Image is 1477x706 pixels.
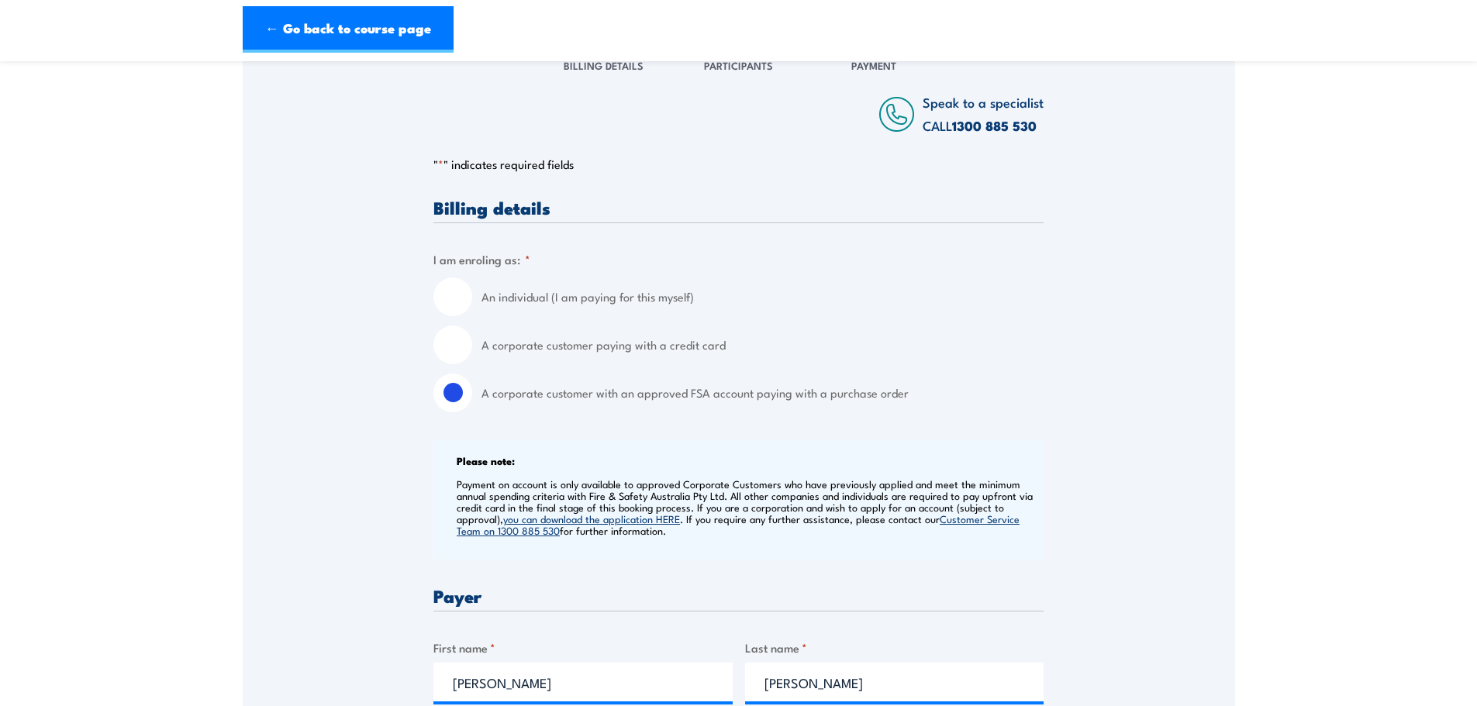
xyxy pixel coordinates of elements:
[433,639,733,656] label: First name
[433,250,530,268] legend: I am enroling as:
[564,57,644,73] span: Billing Details
[923,92,1044,135] span: Speak to a specialist CALL
[243,6,454,53] a: ← Go back to course page
[433,198,1044,216] h3: Billing details
[433,157,1044,172] p: " " indicates required fields
[704,57,773,73] span: Participants
[457,453,515,468] b: Please note:
[457,478,1040,536] p: Payment on account is only available to approved Corporate Customers who have previously applied ...
[433,587,1044,604] h3: Payer
[952,115,1037,136] a: 1300 885 530
[503,511,680,525] a: you can download the application HERE
[745,639,1044,656] label: Last name
[481,325,1044,364] label: A corporate customer paying with a credit card
[481,374,1044,412] label: A corporate customer with an approved FSA account paying with a purchase order
[481,277,1044,316] label: An individual (I am paying for this myself)
[457,511,1020,537] a: Customer Service Team on 1300 885 530
[851,57,896,73] span: Payment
